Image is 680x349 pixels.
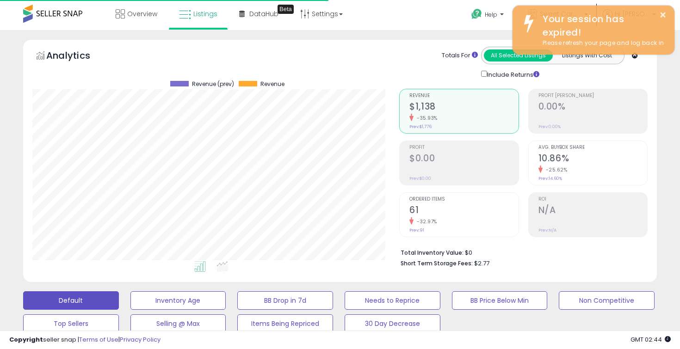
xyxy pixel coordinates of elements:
button: Selling @ Max [130,314,226,333]
span: Listings [193,9,217,18]
h2: 61 [409,205,518,217]
a: Privacy Policy [120,335,161,344]
b: Short Term Storage Fees: [401,259,473,267]
small: Prev: 14.60% [538,176,562,181]
div: Include Returns [474,69,550,80]
button: All Selected Listings [484,49,553,61]
span: Overview [127,9,157,18]
button: Items Being Repriced [237,314,333,333]
button: Top Sellers [23,314,119,333]
i: Get Help [471,8,482,20]
button: 30 Day Decrease [345,314,440,333]
span: Revenue [260,81,284,87]
button: Listings With Cost [552,49,621,61]
h2: $1,138 [409,101,518,114]
small: Prev: 91 [409,227,424,233]
h2: 0.00% [538,101,647,114]
span: Help [485,11,497,18]
div: Totals For [442,51,478,60]
span: ROI [538,197,647,202]
button: Non Competitive [559,291,655,310]
b: Total Inventory Value: [401,249,464,257]
span: 2025-09-16 02:44 GMT [631,335,671,344]
button: BB Price Below Min [452,291,548,310]
h2: N/A [538,205,647,217]
span: $2.77 [474,259,489,268]
small: Prev: $1,776 [409,124,432,129]
div: Your session has expired! [536,12,668,39]
small: Prev: $0.00 [409,176,431,181]
span: Revenue (prev) [192,81,234,87]
a: Terms of Use [79,335,118,344]
div: seller snap | | [9,336,161,344]
strong: Copyright [9,335,43,344]
small: Prev: N/A [538,227,556,233]
button: × [659,9,667,21]
button: Default [23,291,119,310]
h2: 10.86% [538,153,647,165]
span: Ordered Items [409,197,518,202]
button: BB Drop in 7d [237,291,333,310]
span: Profit [PERSON_NAME] [538,93,647,98]
button: Needs to Reprice [345,291,440,310]
small: -25.62% [543,166,568,173]
span: Avg. Buybox Share [538,145,647,150]
li: $0 [401,246,641,257]
span: Revenue [409,93,518,98]
div: Please refresh your page and log back in [536,39,668,48]
small: Prev: 0.00% [538,124,561,129]
h5: Analytics [46,49,108,64]
div: Tooltip anchor [278,5,294,14]
button: Inventory Age [130,291,226,310]
small: -32.97% [414,218,437,225]
small: -35.93% [414,115,438,122]
span: DataHub [249,9,278,18]
span: Profit [409,145,518,150]
a: Help [464,1,513,30]
h2: $0.00 [409,153,518,165]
